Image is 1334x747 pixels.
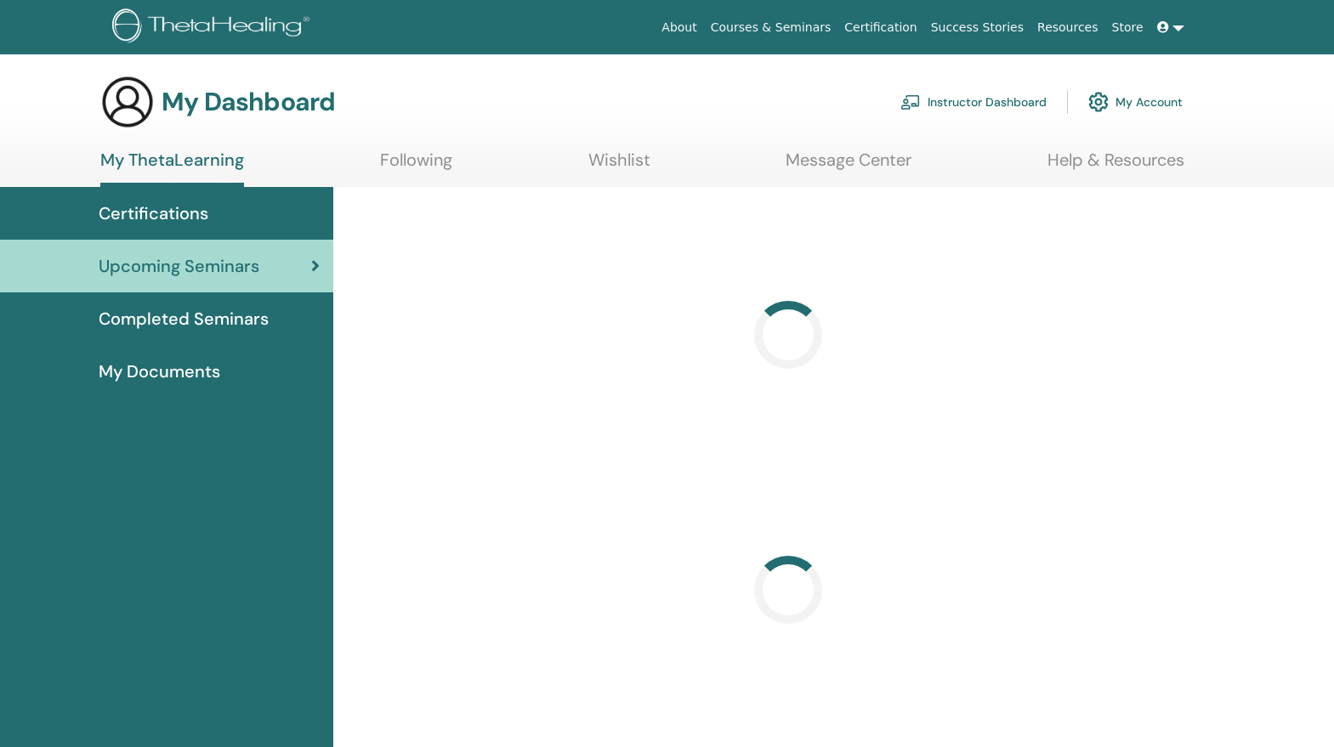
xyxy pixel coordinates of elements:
a: Help & Resources [1047,150,1184,183]
h3: My Dashboard [162,87,335,117]
span: Upcoming Seminars [99,253,259,279]
span: Certifications [99,201,208,226]
a: Resources [1030,12,1105,43]
img: cog.svg [1088,88,1109,116]
a: Courses & Seminars [704,12,838,43]
a: Instructor Dashboard [900,83,1047,121]
a: Message Center [786,150,911,183]
img: generic-user-icon.jpg [100,75,155,129]
img: logo.png [112,8,315,47]
a: My ThetaLearning [100,150,244,187]
a: My Account [1088,83,1183,121]
a: About [655,12,703,43]
a: Wishlist [588,150,650,183]
a: Following [380,150,452,183]
a: Success Stories [924,12,1030,43]
span: Completed Seminars [99,306,269,331]
span: My Documents [99,359,220,384]
a: Store [1105,12,1150,43]
a: Certification [837,12,923,43]
img: chalkboard-teacher.svg [900,94,921,110]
